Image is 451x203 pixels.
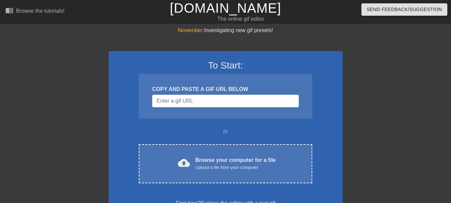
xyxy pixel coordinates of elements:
[152,95,299,107] input: Username
[195,156,276,171] div: Browse your computer for a file
[5,6,65,17] a: Browse the tutorials!
[126,127,325,135] div: or
[109,26,343,34] div: Investigating new gif presets!
[361,3,447,16] button: Send Feedback/Suggestion
[367,5,442,14] span: Send Feedback/Suggestion
[195,164,276,171] div: Upload a file from your computer
[16,8,65,14] div: Browse the tutorials!
[154,15,328,23] div: The online gif editor
[170,1,281,15] a: [DOMAIN_NAME]
[178,27,204,33] span: November:
[117,60,334,71] h3: To Start:
[5,6,13,14] span: menu_book
[152,85,299,93] div: COPY AND PASTE A GIF URL BELOW
[178,157,190,169] span: cloud_upload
